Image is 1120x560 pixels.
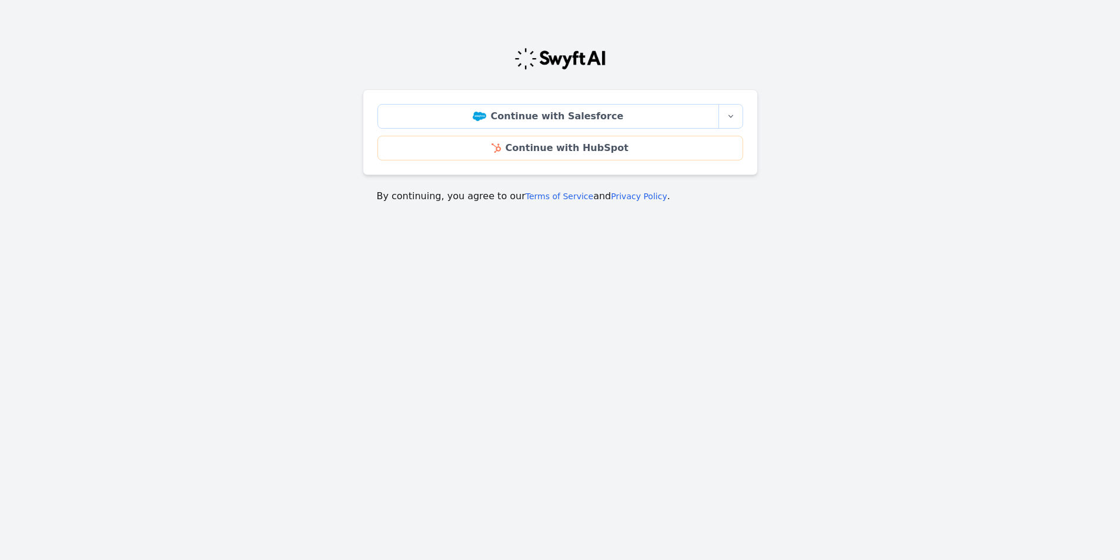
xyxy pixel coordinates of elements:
a: Continue with Salesforce [377,104,719,129]
img: Swyft Logo [514,47,607,71]
a: Continue with HubSpot [377,136,743,160]
img: Salesforce [473,112,486,121]
p: By continuing, you agree to our and . [377,189,744,203]
img: HubSpot [492,143,500,153]
a: Privacy Policy [611,192,667,201]
a: Terms of Service [526,192,593,201]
